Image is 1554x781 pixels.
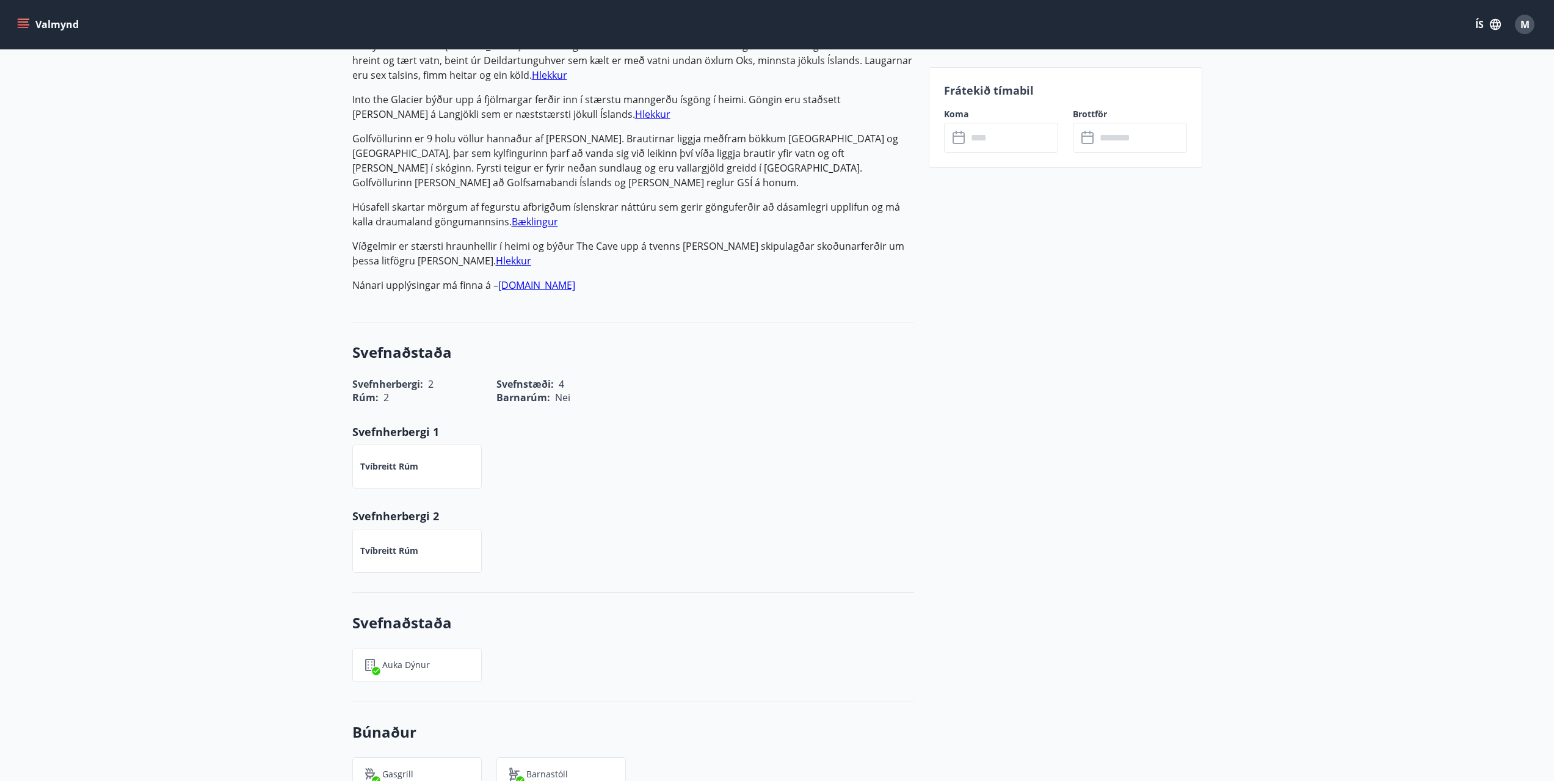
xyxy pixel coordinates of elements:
a: Hlekkur [635,107,670,121]
p: Húsafell skartar mörgum af fegurstu afbrigðum íslenskrar náttúru sem gerir gönguferðir að dásamle... [352,200,914,229]
img: ueKdiFyjN6McNAXoxfFkZpfw4q70bQ2TVaLPmjE5.svg [363,658,377,672]
span: M [1520,18,1530,31]
p: Auka dýnur [382,659,430,671]
button: ÍS [1469,13,1508,35]
p: Svefnherbergi 1 [352,424,914,440]
a: Bæklingur [512,215,558,228]
a: Hlekkur [496,254,531,267]
p: Frátekið tímabil [944,82,1187,98]
p: Golfvöllurinn er 9 holu völlur hannaður af [PERSON_NAME]. Brautirnar liggja meðfram bökkum [GEOGR... [352,131,914,190]
span: Rúm : [352,391,379,404]
p: Á Reykholti skammt [PERSON_NAME] Deildartunguhvers standa Krauma – náttúrulaugar. Náttúrulaug... [352,38,914,82]
p: Gasgrill [382,768,413,780]
p: Nánari upplýsingar má finna á – [352,278,914,292]
p: Tvíbreitt rúm [360,460,418,473]
span: Barnarúm : [496,391,550,404]
a: Hlekkur [532,68,567,82]
button: menu [15,13,84,35]
h3: Búnaður [352,722,914,743]
span: 2 [383,391,389,404]
p: Tvíbreitt rúm [360,545,418,557]
label: Brottför [1073,108,1187,120]
p: Barnastóll [526,768,568,780]
p: Víðgelmir er stærsti hraunhellir í heimi og býður The Cave upp á tvenns [PERSON_NAME] skipulagðar... [352,239,914,268]
h3: Svefnaðstaða [352,612,914,633]
p: Svefnherbergi 2 [352,508,914,524]
h3: Svefnaðstaða [352,342,914,363]
span: Nei [555,391,570,404]
label: Koma [944,108,1058,120]
button: M [1510,10,1539,39]
p: Into the Glacier býður upp á fjölmargar ferðir inn í stærstu manngerðu ísgöng í heimi. Göngin eru... [352,92,914,122]
a: [DOMAIN_NAME] [498,278,575,292]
